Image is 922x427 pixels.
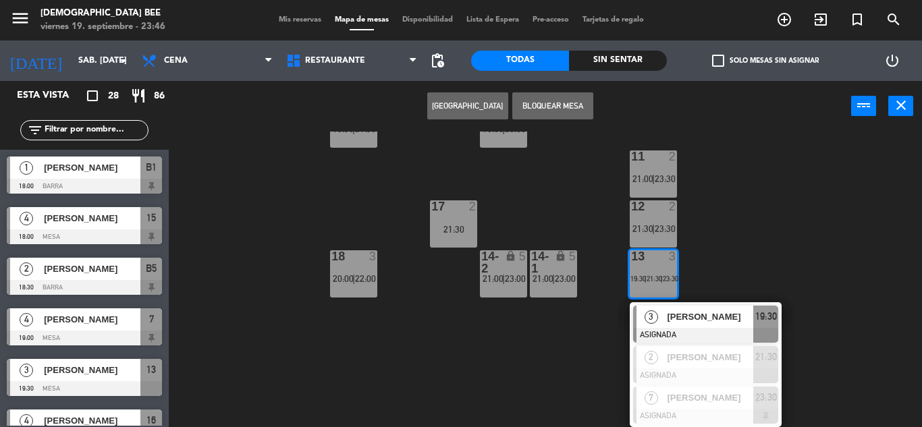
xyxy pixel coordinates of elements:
span: pending_actions [429,53,445,69]
label: Solo mesas sin asignar [712,55,819,67]
span: Tarjetas de regalo [576,16,651,24]
button: Bloquear Mesa [512,92,593,119]
div: Todas [471,51,569,71]
button: [GEOGRAPHIC_DATA] [427,92,508,119]
span: 19:30 [630,275,646,283]
i: close [893,97,909,113]
span: [PERSON_NAME] [667,350,753,364]
i: power_settings_new [884,53,900,69]
span: | [652,173,655,184]
span: check_box_outline_blank [712,55,724,67]
span: | [352,273,355,284]
span: Cena [164,56,188,65]
div: 18 [331,250,332,262]
span: 4 [20,212,33,225]
div: 3 [669,250,677,262]
i: exit_to_app [813,11,829,28]
span: 7 [149,311,154,327]
span: [PERSON_NAME] [44,161,140,175]
i: add_circle_outline [776,11,792,28]
div: 21:30 [430,225,477,234]
span: 23:00 [505,273,526,284]
span: | [661,275,663,283]
span: 21:30 [647,275,662,283]
span: 23:30 [655,173,676,184]
span: 2 [645,351,658,364]
span: 21:00 [533,273,553,284]
button: power_input [851,96,876,116]
span: 21:30 [755,349,777,365]
span: [PERSON_NAME] [44,262,140,276]
span: [PERSON_NAME] [667,391,753,405]
span: 4 [20,313,33,326]
i: menu [10,8,30,28]
div: 12 [631,200,632,212]
div: 11 [631,150,632,163]
span: Disponibilidad [396,16,460,24]
span: 13 [146,362,156,378]
span: B5 [146,260,157,277]
span: 15 [146,210,156,226]
span: 20:00 [333,273,354,284]
span: | [652,223,655,234]
span: Pre-acceso [526,16,576,24]
i: crop_square [84,88,101,104]
span: 3 [645,310,658,324]
button: menu [10,8,30,33]
span: 28 [108,88,119,104]
i: search [886,11,902,28]
div: 2 [669,200,677,212]
button: close [888,96,913,116]
span: 23:30 [655,223,676,234]
div: Esta vista [7,88,97,104]
span: 23:30 [663,275,678,283]
span: 2 [20,262,33,276]
i: lock [505,250,516,262]
i: filter_list [27,122,43,138]
div: viernes 19. septiembre - 23:46 [40,20,165,34]
div: 5 [569,250,577,262]
span: 22:00 [355,273,376,284]
span: | [552,273,555,284]
span: 7 [645,391,658,405]
div: 14-2 [481,250,482,275]
span: 1 [20,161,33,175]
span: Restaurante [305,56,365,65]
span: Lista de Espera [460,16,526,24]
div: 2 [669,150,677,163]
div: 13 [631,250,632,262]
span: 23:00 [555,273,576,284]
input: Filtrar por nombre... [43,123,148,138]
div: 5 [519,250,527,262]
span: Mapa de mesas [328,16,396,24]
span: [PERSON_NAME] [44,312,140,326]
span: B1 [146,159,157,175]
span: 21:00 [483,273,504,284]
span: [PERSON_NAME] [667,310,753,324]
span: [PERSON_NAME] [44,211,140,225]
span: 3 [20,364,33,377]
i: power_input [856,97,872,113]
i: restaurant [130,88,146,104]
span: | [502,273,505,284]
div: 17 [431,200,432,212]
span: 21:00 [632,173,653,184]
span: 19:30 [755,308,777,324]
i: turned_in_not [849,11,865,28]
span: | [645,275,647,283]
div: Sin sentar [569,51,667,71]
span: Mis reservas [272,16,328,24]
div: [DEMOGRAPHIC_DATA] Bee [40,7,165,20]
i: arrow_drop_down [115,53,132,69]
span: [PERSON_NAME] [44,363,140,377]
span: 86 [154,88,165,104]
i: lock [555,250,566,262]
div: 3 [369,250,377,262]
span: 23:30 [755,389,777,405]
span: 21:30 [632,223,653,234]
div: 2 [469,200,477,212]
